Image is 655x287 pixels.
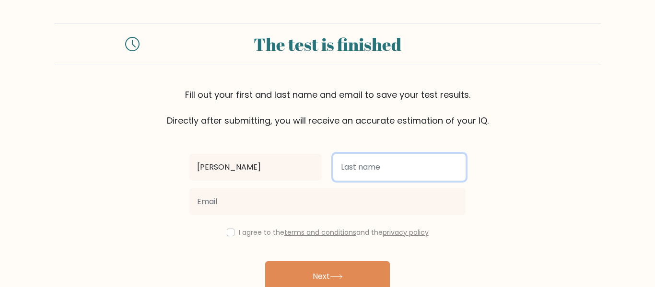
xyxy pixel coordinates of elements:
[284,228,356,237] a: terms and conditions
[333,154,466,181] input: Last name
[239,228,429,237] label: I agree to the and the
[54,88,601,127] div: Fill out your first and last name and email to save your test results. Directly after submitting,...
[151,31,504,57] div: The test is finished
[189,154,322,181] input: First name
[189,188,466,215] input: Email
[383,228,429,237] a: privacy policy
